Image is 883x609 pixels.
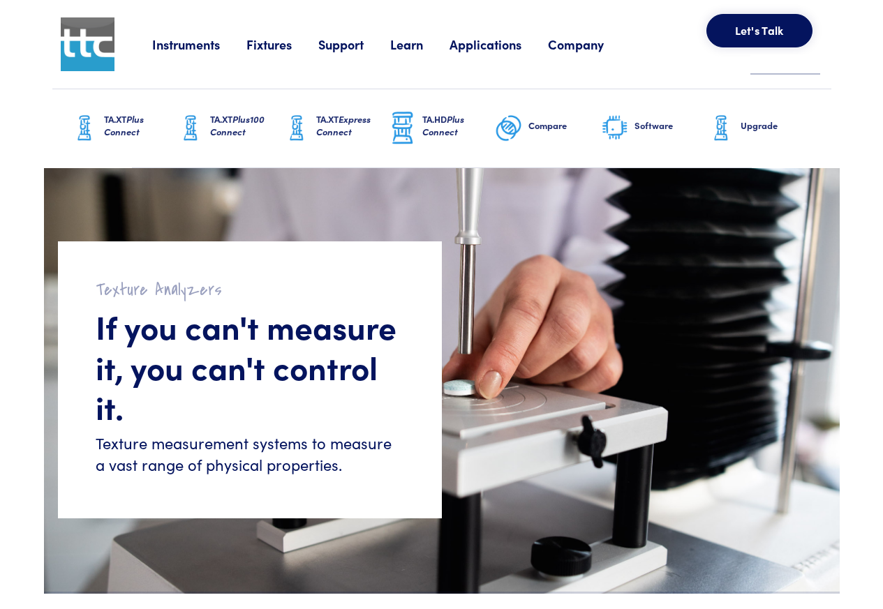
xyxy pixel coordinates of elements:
h6: TA.XT [316,113,389,138]
h6: TA.HD [422,113,495,138]
a: TA.HDPlus Connect [389,89,495,167]
a: Company [548,36,630,53]
span: Plus Connect [104,112,144,138]
img: ta-xt-graphic.png [283,111,311,146]
span: Plus100 Connect [210,112,265,138]
h2: Texture Analyzers [96,279,404,301]
a: TA.XTPlus Connect [71,89,177,167]
img: ta-xt-graphic.png [71,111,98,146]
a: Compare [495,89,601,167]
h6: Upgrade [741,119,813,132]
a: TA.XTPlus100 Connect [177,89,283,167]
a: Applications [450,36,548,53]
h6: TA.XT [210,113,283,138]
img: ttc_logo_1x1_v1.0.png [61,17,114,71]
a: Upgrade [707,89,813,167]
img: ta-hd-graphic.png [389,110,417,146]
h6: Software [635,119,707,132]
a: Instruments [152,36,246,53]
h1: If you can't measure it, you can't control it. [96,306,404,427]
img: compare-graphic.png [495,111,523,146]
button: Let's Talk [706,14,812,47]
h6: TA.XT [104,113,177,138]
h6: Texture measurement systems to measure a vast range of physical properties. [96,433,404,476]
a: Learn [390,36,450,53]
span: Express Connect [316,112,371,138]
a: Support [318,36,390,53]
img: ta-xt-graphic.png [707,111,735,146]
a: Fixtures [246,36,318,53]
a: Software [601,89,707,167]
span: Plus Connect [422,112,464,138]
h6: Compare [528,119,601,132]
img: software-graphic.png [601,114,629,143]
a: TA.XTExpress Connect [283,89,389,167]
img: ta-xt-graphic.png [177,111,205,146]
